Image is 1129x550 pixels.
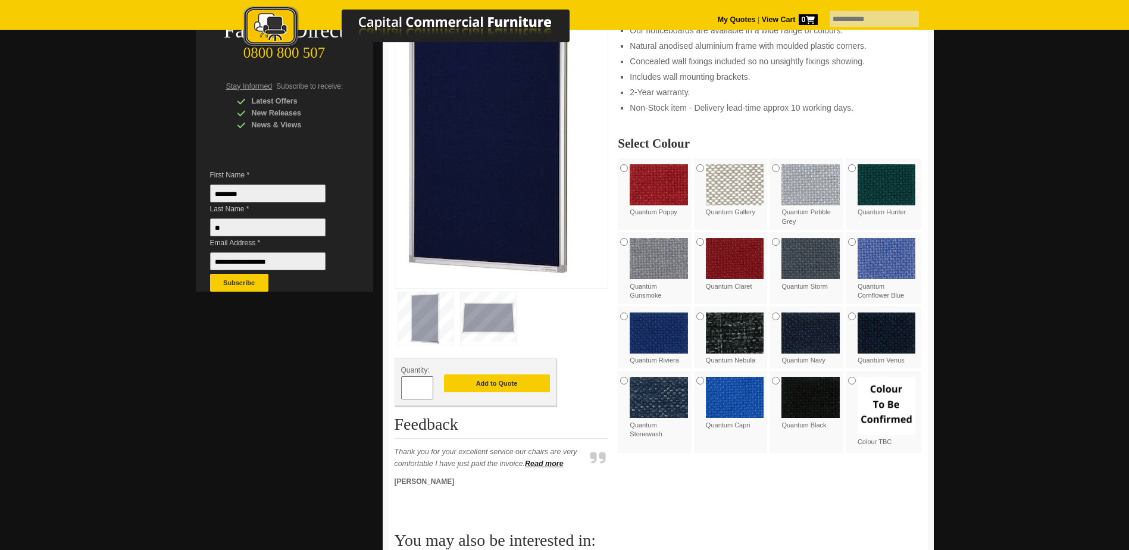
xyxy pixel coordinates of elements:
p: Thank you for your excellent service our chairs are very comfortable I have just paid the invoice. [395,446,585,470]
a: View Cart0 [759,15,817,24]
img: Quantum Pebble Grey [781,164,840,205]
label: Quantum Pebble Grey [781,164,840,226]
label: Quantum Cornflower Blue [858,238,916,300]
label: Colour TBC [858,377,916,446]
span: Subscribe to receive: [276,82,343,90]
label: Quantum Gunsmoke [630,238,688,300]
label: Quantum Venus [858,312,916,365]
img: Capital Commercial Furniture Logo [211,6,627,49]
label: Quantum Stonewash [630,377,688,439]
img: Quantum Stonewash [630,377,688,418]
img: Quantum Nebula [706,312,764,354]
label: Quantum Storm [781,238,840,291]
img: Quantum Venus [858,312,916,354]
input: Email Address * [210,252,326,270]
div: Latest Offers [237,95,350,107]
img: Quantum Gunsmoke [630,238,688,279]
img: Quantum Storm [781,238,840,279]
li: Non-Stock item - Delivery lead-time approx 10 working days. [630,102,909,114]
span: Last Name * [210,203,343,215]
label: Quantum Riviera [630,312,688,365]
img: Quantum Black [781,377,840,418]
a: Capital Commercial Furniture Logo [211,6,627,53]
div: New Releases [237,107,350,119]
a: Read more [525,460,564,468]
label: Quantum Hunter [858,164,916,217]
button: Subscribe [210,274,268,292]
input: First Name * [210,185,326,202]
label: Quantum Nebula [706,312,764,365]
a: My Quotes [718,15,756,24]
li: Includes wall mounting brackets. [630,71,909,83]
label: Quantum Capri [706,377,764,430]
img: Quantum Capri [706,377,764,418]
div: 0800 800 507 [196,39,373,61]
h2: Select Colour [618,137,921,149]
label: Quantum Claret [706,238,764,291]
li: 2-Year warranty. [630,86,909,98]
label: Quantum Black [781,377,840,430]
label: Quantum Gallery [706,164,764,217]
li: Our noticeboards are available in a wide range of colours. [630,24,909,36]
li: Natural anodised aluminium frame with moulded plastic corners. [630,40,909,52]
span: Quantity: [401,366,430,374]
img: Quantum Gallery [706,164,764,205]
label: Quantum Navy [781,312,840,365]
label: Quantum Poppy [630,164,688,217]
button: Add to Quote [444,374,550,392]
h2: Feedback [395,415,609,439]
span: First Name * [210,169,343,181]
input: Last Name * [210,218,326,236]
span: Email Address * [210,237,343,249]
img: Quantum Riviera [630,312,688,354]
li: Concealed wall fixings included so no unsightly fixings showing. [630,55,909,67]
span: 0 [799,14,818,25]
span: Stay Informed [226,82,273,90]
div: News & Views [237,119,350,131]
p: [PERSON_NAME] [395,476,585,487]
img: Quantum Claret [706,238,764,279]
img: Quantum Poppy [630,164,688,205]
img: Quantum Navy [781,312,840,354]
strong: View Cart [762,15,818,24]
img: Colour TBC [858,377,916,435]
img: Quantum Cornflower Blue [858,238,916,279]
img: Quantum Hunter [858,164,916,205]
div: Factory Direct [196,23,373,39]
